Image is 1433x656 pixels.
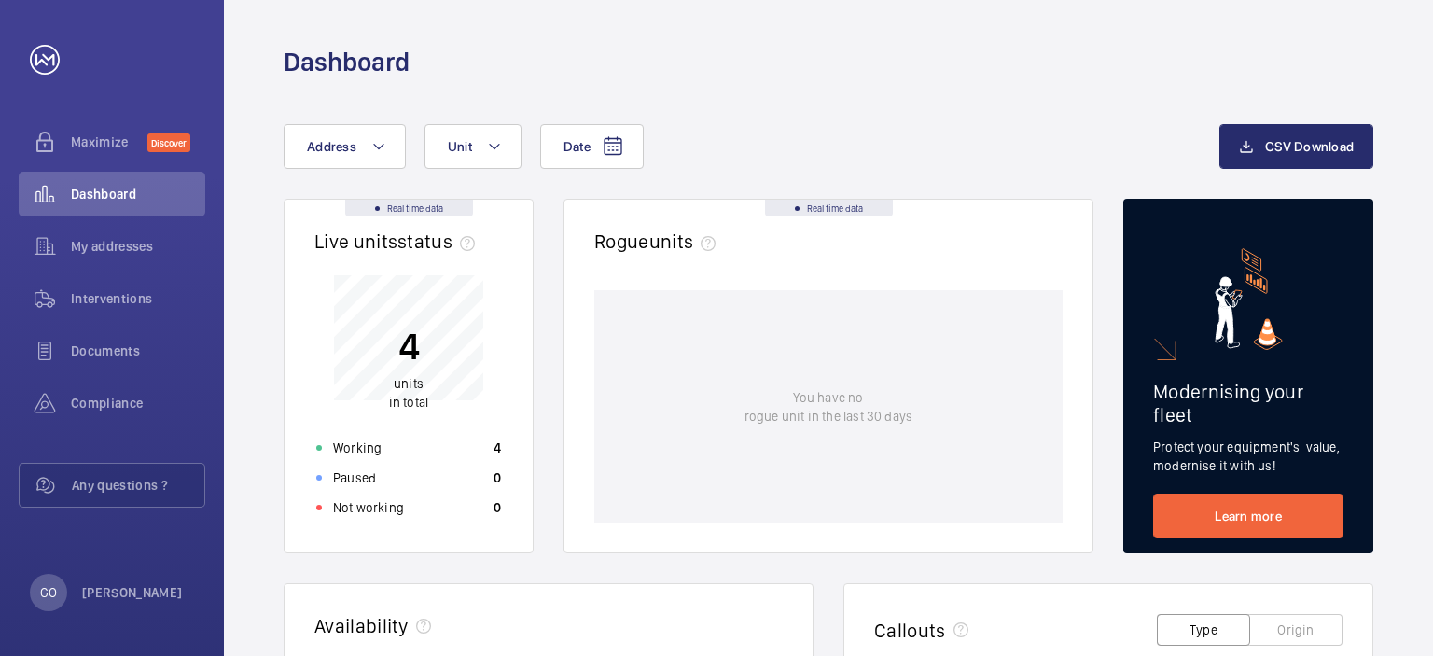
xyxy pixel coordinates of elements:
p: 0 [494,468,501,487]
span: Compliance [71,394,205,412]
span: Unit [448,139,472,154]
p: 4 [389,323,428,370]
p: [PERSON_NAME] [82,583,183,602]
div: Real time data [765,200,893,216]
h2: Rogue [594,230,723,253]
span: units [649,230,724,253]
span: units [394,376,424,391]
button: Origin [1249,614,1343,646]
p: 4 [494,439,501,457]
span: Discover [147,133,190,152]
span: Any questions ? [72,476,204,495]
p: You have no rogue unit in the last 30 days [744,388,912,426]
span: Dashboard [71,185,205,203]
img: marketing-card.svg [1215,248,1283,350]
span: Date [563,139,591,154]
p: Paused [333,468,376,487]
button: Type [1157,614,1250,646]
p: Not working [333,498,404,517]
h2: Live units [314,230,482,253]
a: Learn more [1153,494,1343,538]
span: status [397,230,482,253]
h2: Availability [314,614,409,637]
span: Address [307,139,356,154]
p: GO [40,583,57,602]
p: 0 [494,498,501,517]
button: CSV Download [1219,124,1373,169]
span: CSV Download [1265,139,1354,154]
button: Date [540,124,644,169]
div: Real time data [345,200,473,216]
span: Maximize [71,133,147,151]
button: Address [284,124,406,169]
p: Working [333,439,382,457]
span: Documents [71,342,205,360]
span: My addresses [71,237,205,256]
p: in total [389,374,428,412]
p: Protect your equipment's value, modernise it with us! [1153,438,1343,475]
h2: Callouts [874,619,946,642]
h2: Modernising your fleet [1153,380,1343,426]
button: Unit [424,124,522,169]
span: Interventions [71,289,205,308]
h1: Dashboard [284,45,410,79]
